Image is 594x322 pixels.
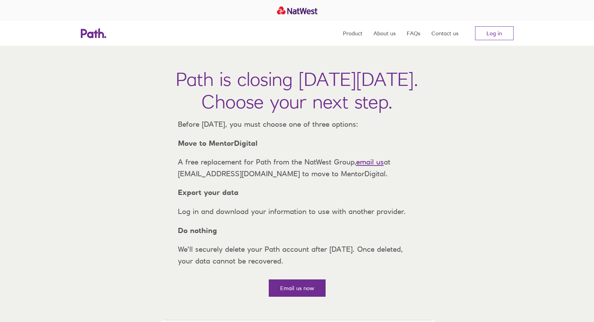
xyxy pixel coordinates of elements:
a: About us [373,21,396,46]
a: Email us now [269,279,326,297]
strong: Export your data [178,188,239,197]
a: Contact us [431,21,458,46]
h1: Path is closing [DATE][DATE]. Choose your next step. [176,68,418,113]
a: email us [356,158,384,166]
p: A free replacement for Path from the NatWest Group, at [EMAIL_ADDRESS][DOMAIN_NAME] to move to Me... [172,156,422,179]
a: Log in [475,26,514,40]
strong: Move to MentorDigital [178,139,258,147]
a: FAQs [407,21,420,46]
a: Product [343,21,362,46]
p: We’ll securely delete your Path account after [DATE]. Once deleted, your data cannot be recovered. [172,243,422,267]
p: Log in and download your information to use with another provider. [172,206,422,217]
strong: Do nothing [178,226,217,235]
p: Before [DATE], you must choose one of three options: [172,118,422,130]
